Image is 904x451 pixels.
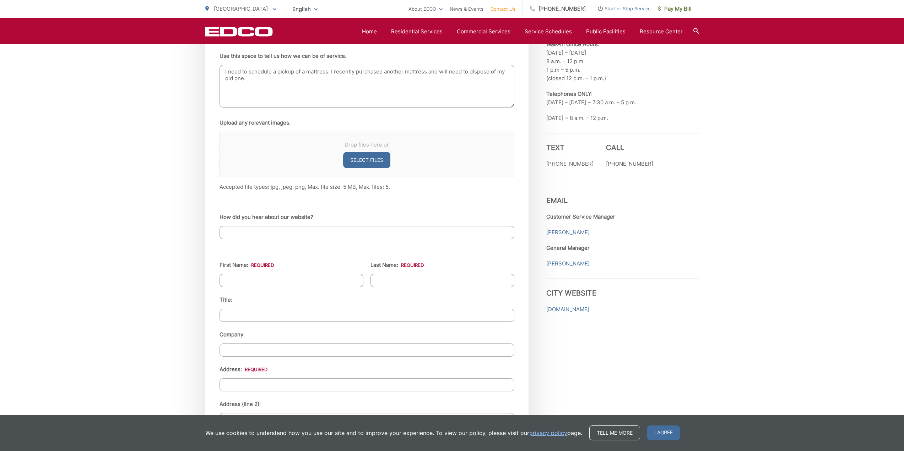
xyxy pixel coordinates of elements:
[220,297,232,303] label: Title:
[525,27,572,36] a: Service Schedules
[546,259,590,268] a: [PERSON_NAME]
[546,244,590,251] strong: General Manager
[546,90,699,107] p: [DATE] – [DATE] ~ 7:30 a.m. – 5 p.m.
[606,143,653,152] h3: Call
[220,262,274,268] label: First Name:
[546,228,590,237] a: [PERSON_NAME]
[205,27,273,37] a: EDCD logo. Return to the homepage.
[586,27,626,36] a: Public Facilities
[450,5,483,13] a: News & Events
[546,114,699,122] p: [DATE] ~ 8 a.m. – 12 p.m.
[228,141,505,149] span: Drop files here or
[546,213,615,220] strong: Customer Service Manager
[287,3,323,15] span: English
[457,27,510,36] a: Commercial Services
[546,40,699,83] p: [DATE] – [DATE] 8 a.m. – 12 p.m. 1 p.m – 5 p.m. (closed 12 p.m. – 1 p.m.)
[220,366,267,373] label: Address:
[220,401,261,407] label: Address (line 2):
[546,279,699,297] h3: City Website
[214,5,268,12] span: [GEOGRAPHIC_DATA]
[647,425,680,440] span: I agree
[491,5,515,13] a: Contact Us
[220,120,291,126] label: Upload any relevant images.
[606,160,653,168] p: [PHONE_NUMBER]
[391,27,443,36] a: Residential Services
[546,41,599,48] b: Walk-in Office Hours:
[220,214,313,220] label: How did you hear about our website?
[546,305,589,314] a: [DOMAIN_NAME]
[546,160,594,168] p: [PHONE_NUMBER]
[529,429,567,437] a: privacy policy
[343,152,390,168] button: select files, upload any relevant images.
[220,183,390,190] span: Accepted file types: jpg, jpeg, png, Max. file size: 5 MB, Max. files: 5.
[370,262,424,268] label: Last Name:
[546,90,592,97] b: Telephones ONLY:
[205,429,582,437] p: We use cookies to understand how you use our site and to improve your experience. To view our pol...
[589,425,640,440] a: Tell me more
[640,27,683,36] a: Resource Center
[658,5,692,13] span: Pay My Bill
[220,53,346,59] label: Use this space to tell us how we can be of service.
[408,5,443,13] a: About EDCO
[546,186,699,205] h3: Email
[220,331,245,338] label: Company:
[546,143,594,152] h3: Text
[362,27,377,36] a: Home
